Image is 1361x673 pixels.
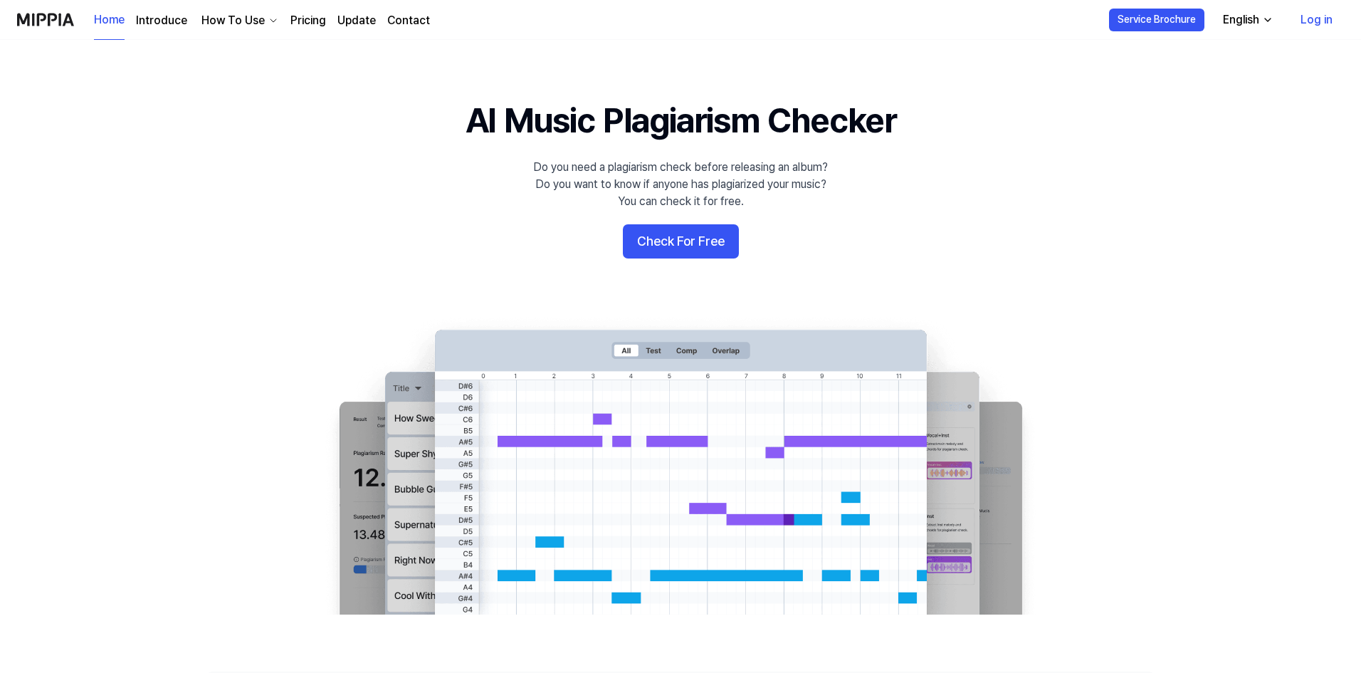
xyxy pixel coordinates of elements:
[387,12,430,29] a: Contact
[199,12,268,29] div: How To Use
[136,12,187,29] a: Introduce
[1220,11,1262,28] div: English
[337,12,376,29] a: Update
[623,224,739,259] button: Check For Free
[466,97,896,145] h1: AI Music Plagiarism Checker
[290,12,326,29] a: Pricing
[1212,6,1282,34] button: English
[310,315,1051,615] img: main Image
[94,1,125,40] a: Home
[1109,9,1204,31] button: Service Brochure
[199,12,279,29] button: How To Use
[533,159,828,210] div: Do you need a plagiarism check before releasing an album? Do you want to know if anyone has plagi...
